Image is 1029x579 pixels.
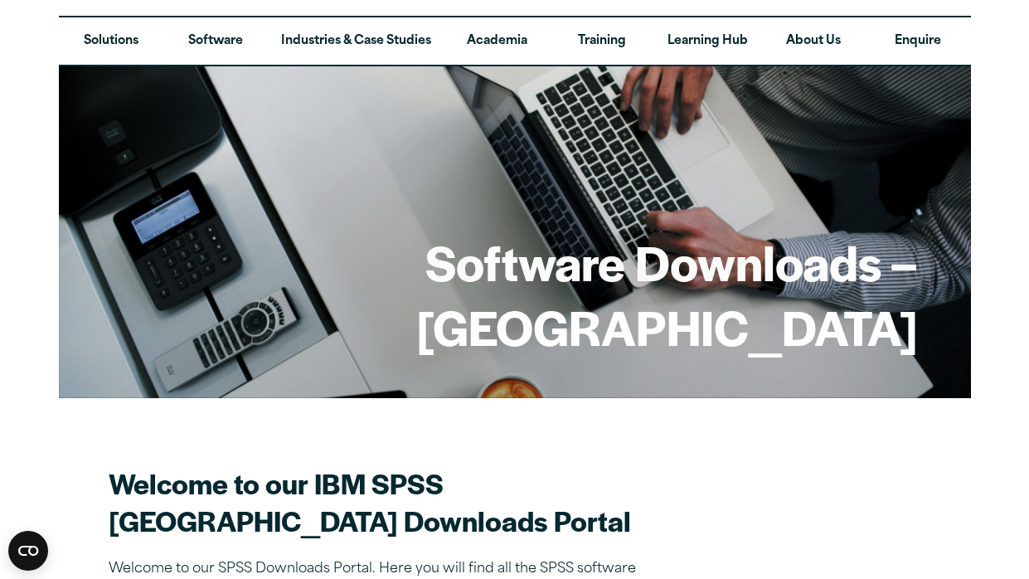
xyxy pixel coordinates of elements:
button: Open CMP widget [8,531,48,571]
a: Academia [444,17,549,66]
a: Learning Hub [654,17,761,66]
h2: Welcome to our IBM SPSS [GEOGRAPHIC_DATA] Downloads Portal [109,465,689,539]
a: Software [163,17,268,66]
a: Enquire [866,17,970,66]
a: Industries & Case Studies [268,17,444,66]
a: Training [549,17,653,66]
a: Solutions [59,17,163,66]
a: About Us [761,17,866,66]
nav: Desktop version of site main menu [59,17,971,66]
h1: Software Downloads – [GEOGRAPHIC_DATA] [112,230,918,358]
